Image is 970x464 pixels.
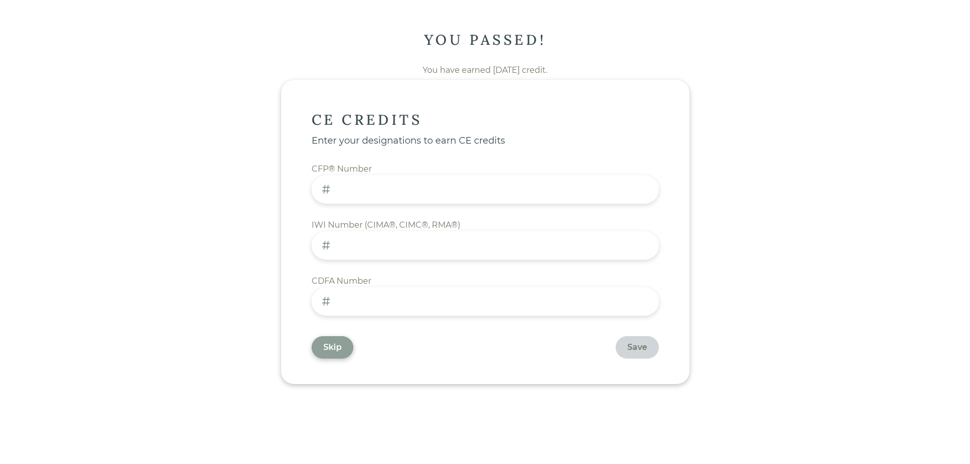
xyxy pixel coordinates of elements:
div: IWI Number (CIMA®, CIMC®, RMA®) [312,219,460,231]
div: Skip [323,341,342,353]
div: CDFA Number [312,275,371,287]
div: CE CREDITS [312,111,423,129]
button: Save [616,336,659,359]
input: # [312,287,659,316]
input: # [312,175,659,204]
div: CFP® Number [312,163,372,175]
input: # [312,231,659,260]
div: Enter your designations to earn CE credits [312,134,659,148]
div: Save [627,341,647,353]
